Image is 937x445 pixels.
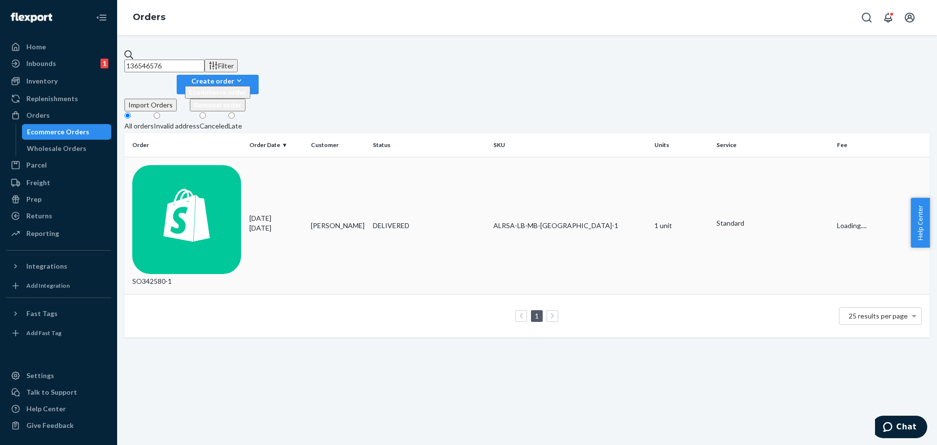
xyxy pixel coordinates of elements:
div: Home [26,42,46,52]
div: DELIVERED [373,221,486,231]
div: Customer [311,141,365,149]
a: Prep [6,191,111,207]
div: Integrations [26,261,67,271]
th: Order Date [245,133,307,157]
a: Orders [6,107,111,123]
a: Freight [6,175,111,191]
input: Late [228,112,235,119]
a: Add Fast Tag [6,325,111,341]
div: Add Integration [26,281,70,290]
a: Help Center [6,401,111,417]
div: Returns [26,211,52,221]
button: Import Orders [124,99,177,111]
a: Wholesale Orders [22,141,112,156]
div: Ecommerce Orders [27,127,89,137]
div: Late [228,121,242,131]
button: Open account menu [900,8,919,27]
iframe: Opens a widget where you can chat to one of our agents [875,416,927,440]
div: Parcel [26,160,47,170]
div: ALRSA-LB-MB-[GEOGRAPHIC_DATA]-1 [493,221,647,231]
a: Settings [6,368,111,383]
td: Loading.... [833,157,930,295]
a: Add Integration [6,278,111,294]
div: [DATE] [249,213,304,233]
a: Inventory [6,73,111,89]
a: Home [6,39,111,55]
p: [DATE] [249,223,304,233]
div: Filter [208,61,234,71]
div: Wholesale Orders [27,144,86,153]
div: Replenishments [26,94,78,104]
div: Orders [26,110,50,120]
div: Create order [185,76,250,86]
p: Standard [716,218,830,228]
a: Returns [6,208,111,224]
div: 1 [101,59,108,68]
span: 25 results per page [849,312,908,320]
span: Ecommerce order [189,88,246,96]
th: Status [369,133,490,157]
th: Fee [833,133,930,157]
a: Inbounds1 [6,56,111,71]
div: Reporting [26,229,59,238]
div: Give Feedback [26,421,74,430]
div: Talk to Support [26,387,77,397]
div: Add Fast Tag [26,329,61,337]
a: Orders [133,12,165,22]
td: [PERSON_NAME] [307,157,369,295]
div: Inbounds [26,59,56,68]
button: Help Center [911,198,930,248]
a: Page 1 is your current page [533,312,541,320]
button: Create orderEcommerce orderRemoval order [177,75,259,94]
td: 1 unit [651,157,713,295]
button: Removal order [190,99,245,111]
button: Talk to Support [6,384,111,400]
th: SKU [489,133,651,157]
button: Open notifications [878,8,898,27]
div: Fast Tags [26,309,58,318]
a: Replenishments [6,91,111,106]
div: Settings [26,371,54,381]
div: Freight [26,178,50,188]
ol: breadcrumbs [125,3,173,32]
div: All orders [124,121,154,131]
button: Filter [204,59,238,72]
button: Give Feedback [6,418,111,433]
input: All orders [124,112,131,119]
th: Order [124,133,245,157]
button: Fast Tags [6,306,111,321]
img: Flexport logo [11,13,52,22]
button: Close Navigation [92,8,111,27]
div: Inventory [26,76,58,86]
a: Reporting [6,226,111,241]
span: Removal order [194,101,242,109]
input: Search orders [124,60,204,72]
a: Ecommerce Orders [22,124,112,140]
th: Service [713,133,834,157]
button: Integrations [6,258,111,274]
div: Canceled [200,121,228,131]
button: Open Search Box [857,8,876,27]
div: Help Center [26,404,66,414]
th: Units [651,133,713,157]
button: Ecommerce order [185,86,250,99]
div: Invalid address [154,121,200,131]
input: Invalid address [154,112,160,119]
div: Prep [26,194,41,204]
div: SO342580-1 [132,165,242,287]
input: Canceled [200,112,206,119]
a: Parcel [6,157,111,173]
